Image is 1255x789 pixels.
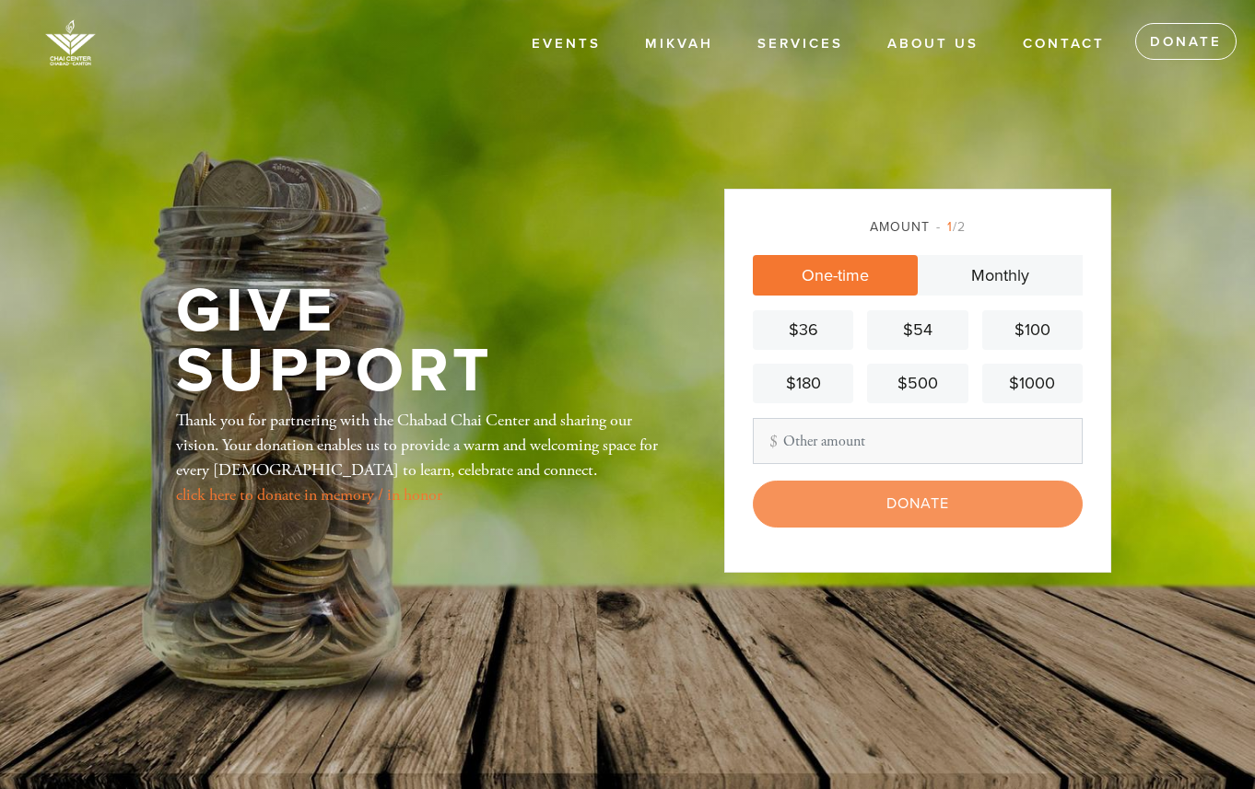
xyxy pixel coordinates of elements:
div: $1000 [990,371,1075,396]
div: $100 [990,318,1075,342]
a: Mikvah [631,27,727,62]
span: 1 [947,219,953,235]
img: image%20%281%29.png [28,9,113,75]
a: $180 [753,364,853,403]
a: About Us [874,27,992,62]
div: Amount [753,217,1083,237]
a: $100 [982,310,1083,350]
a: Contact [1009,27,1119,62]
a: Services [744,27,857,62]
a: Donate [1135,23,1237,60]
a: $36 [753,310,853,350]
div: $500 [874,371,960,396]
input: Other amount [753,418,1083,464]
span: /2 [936,219,966,235]
div: $36 [760,318,846,342]
a: click here to donate in memory / in honor [176,484,442,505]
a: Monthly [918,255,1083,296]
div: $54 [874,318,960,342]
div: $180 [760,371,846,396]
div: Thank you for partnering with the Chabad Chai Center and sharing our vision. Your donation enable... [176,408,664,507]
a: $500 [867,364,968,403]
h1: Give Support [176,282,664,400]
a: One-time [753,255,918,296]
a: Events [518,27,615,62]
a: $54 [867,310,968,350]
a: $1000 [982,364,1083,403]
